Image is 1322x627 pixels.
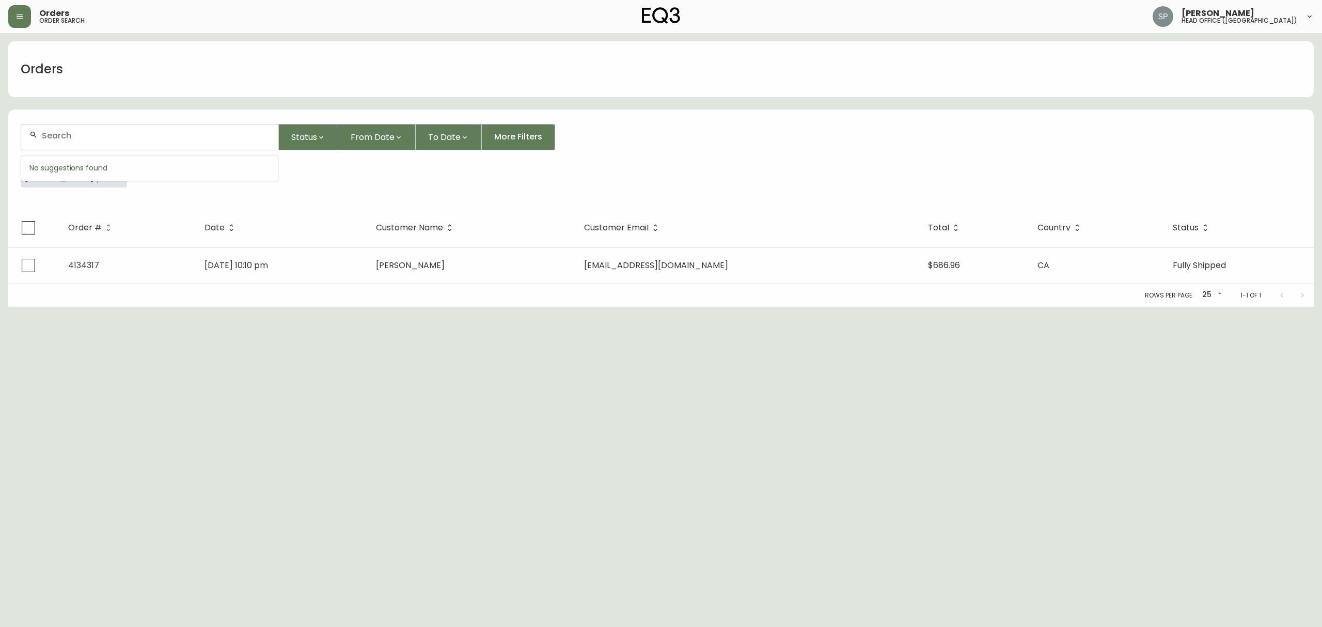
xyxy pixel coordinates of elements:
[928,223,963,232] span: Total
[1182,18,1297,24] h5: head office ([GEOGRAPHIC_DATA])
[376,223,457,232] span: Customer Name
[1145,291,1194,300] p: Rows per page:
[1198,287,1224,304] div: 25
[68,259,99,271] span: 4134317
[416,124,482,150] button: To Date
[39,9,69,18] span: Orders
[351,131,395,144] span: From Date
[584,259,728,271] span: [EMAIL_ADDRESS][DOMAIN_NAME]
[21,155,278,181] div: No suggestions found
[428,131,461,144] span: To Date
[291,131,317,144] span: Status
[1240,291,1261,300] p: 1-1 of 1
[642,7,680,24] img: logo
[1037,225,1071,231] span: Country
[584,223,662,232] span: Customer Email
[1173,259,1226,271] span: Fully Shipped
[494,131,542,143] span: More Filters
[1182,9,1254,18] span: [PERSON_NAME]
[21,60,63,78] h1: Orders
[584,225,649,231] span: Customer Email
[279,124,338,150] button: Status
[928,259,960,271] span: $686.96
[1037,223,1084,232] span: Country
[39,18,85,24] h5: order search
[68,223,115,232] span: Order #
[204,225,225,231] span: Date
[204,223,238,232] span: Date
[42,131,270,140] input: Search
[928,225,949,231] span: Total
[338,124,416,150] button: From Date
[68,225,102,231] span: Order #
[1173,223,1212,232] span: Status
[376,225,443,231] span: Customer Name
[1037,259,1049,271] span: CA
[1153,6,1173,27] img: 0cb179e7bf3690758a1aaa5f0aafa0b4
[1173,225,1199,231] span: Status
[376,259,445,271] span: [PERSON_NAME]
[204,259,268,271] span: [DATE] 10:10 pm
[482,124,555,150] button: More Filters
